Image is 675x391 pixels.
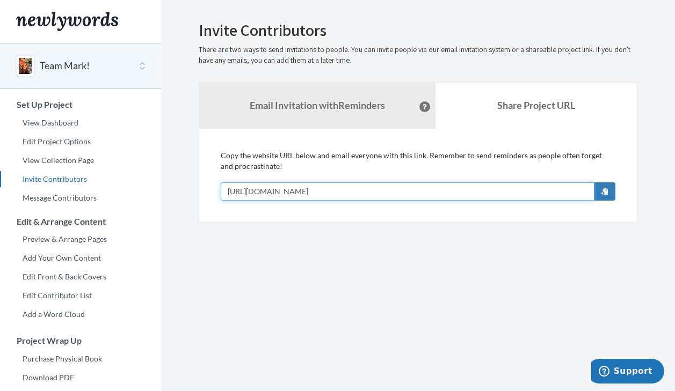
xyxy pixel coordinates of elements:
img: Newlywords logo [16,12,118,31]
h3: Set Up Project [1,100,161,109]
button: Team Mark! [40,59,90,73]
iframe: Opens a widget where you can chat to one of our agents [591,359,664,386]
h2: Invite Contributors [199,21,637,39]
b: Share Project URL [497,99,575,111]
p: There are two ways to send invitations to people. You can invite people via our email invitation ... [199,45,637,66]
h3: Project Wrap Up [1,336,161,345]
h3: Edit & Arrange Content [1,217,161,226]
div: Copy the website URL below and email everyone with this link. Remember to send reminders as peopl... [221,150,615,201]
strong: Email Invitation with Reminders [250,99,385,111]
